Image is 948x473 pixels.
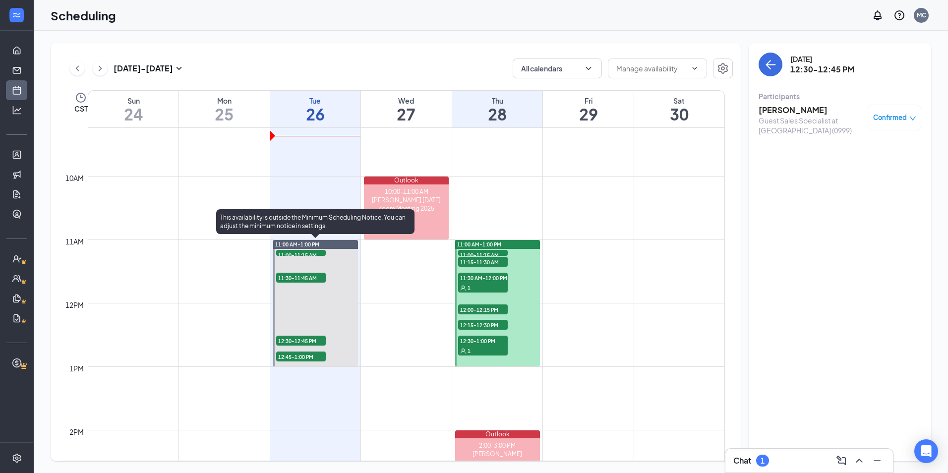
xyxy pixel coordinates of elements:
svg: Minimize [871,455,883,467]
a: August 27, 2025 [361,91,452,127]
svg: Analysis [12,105,22,115]
h1: 26 [270,106,361,122]
button: ChevronUp [851,453,867,469]
h1: 25 [179,106,270,122]
div: 11am [63,236,86,247]
a: August 30, 2025 [634,91,724,127]
div: 1 [761,457,765,465]
span: 11:00 AM-1:00 PM [275,241,319,248]
a: August 28, 2025 [452,91,543,127]
svg: Notifications [872,9,884,21]
div: Guest Sales Specialist at [GEOGRAPHIC_DATA] (0999) [759,116,863,135]
div: 10am [63,173,86,183]
svg: Settings [12,453,22,463]
span: CST [74,104,88,114]
div: [PERSON_NAME] [455,450,540,458]
h1: 24 [88,106,178,122]
a: August 24, 2025 [88,91,178,127]
svg: ChevronUp [853,455,865,467]
span: 11:30-11:45 AM [276,273,326,283]
span: Confirmed [873,113,907,122]
svg: ChevronLeft [72,62,82,74]
svg: User [460,285,466,291]
button: Settings [713,59,733,78]
svg: ChevronRight [95,62,105,74]
div: Thu [452,96,543,106]
div: This availability is outside the Minimum Scheduling Notice. You can adjust the minimum notice in ... [216,209,415,234]
svg: WorkstreamLogo [11,10,21,20]
div: 2:00-3:00 PM [455,441,540,450]
div: [PERSON_NAME] [DATE] Zoom Meeting 2025 [364,196,449,213]
h3: [PERSON_NAME] [759,105,863,116]
a: August 25, 2025 [179,91,270,127]
span: 11:15-11:30 AM [458,257,508,267]
span: 12:15-12:30 PM [458,320,508,330]
div: Open Intercom Messenger [914,439,938,463]
div: Mon [179,96,270,106]
span: 11:00-11:15 AM [276,250,326,260]
div: Fri [543,96,634,106]
div: Sun [88,96,178,106]
div: Participants [759,91,921,101]
svg: ChevronDown [691,64,699,72]
div: [DATE] [790,54,854,64]
span: 12:30-12:45 PM [276,336,326,346]
h3: Chat [733,455,751,466]
span: down [909,115,916,122]
div: 10:00-11:00 AM [364,187,449,196]
svg: SmallChevronDown [173,62,185,74]
input: Manage availability [616,63,687,74]
div: 12pm [63,299,86,310]
div: MC [917,11,926,19]
button: ComposeMessage [833,453,849,469]
button: Minimize [869,453,885,469]
h1: 27 [361,106,452,122]
span: 12:00-12:15 PM [458,304,508,314]
button: ChevronLeft [70,61,85,76]
h1: 29 [543,106,634,122]
span: 12:30-1:00 PM [458,336,508,346]
button: ChevronRight [93,61,108,76]
button: back-button [759,53,782,76]
div: Sat [634,96,724,106]
svg: ComposeMessage [835,455,847,467]
h1: 30 [634,106,724,122]
svg: ArrowLeft [765,59,776,70]
h3: 12:30-12:45 PM [790,64,854,75]
span: 1 [468,285,471,292]
div: 2pm [67,426,86,437]
span: 12:45-1:00 PM [276,352,326,361]
div: Outlook [455,430,540,438]
svg: Settings [717,62,729,74]
span: 11:00-11:15 AM [458,250,508,260]
h1: 28 [452,106,543,122]
svg: Clock [75,92,87,104]
button: All calendarsChevronDown [513,59,602,78]
span: 11:30 AM-12:00 PM [458,273,508,283]
div: 1pm [67,363,86,374]
div: Tue [270,96,361,106]
svg: User [460,348,466,354]
svg: QuestionInfo [893,9,905,21]
a: August 26, 2025 [270,91,361,127]
div: Wed [361,96,452,106]
h1: Scheduling [51,7,116,24]
svg: ChevronDown [584,63,593,73]
span: 11:00 AM-1:00 PM [457,241,501,248]
span: 1 [468,348,471,355]
div: Outlook [364,177,449,184]
a: August 29, 2025 [543,91,634,127]
h3: [DATE] - [DATE] [114,63,173,74]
